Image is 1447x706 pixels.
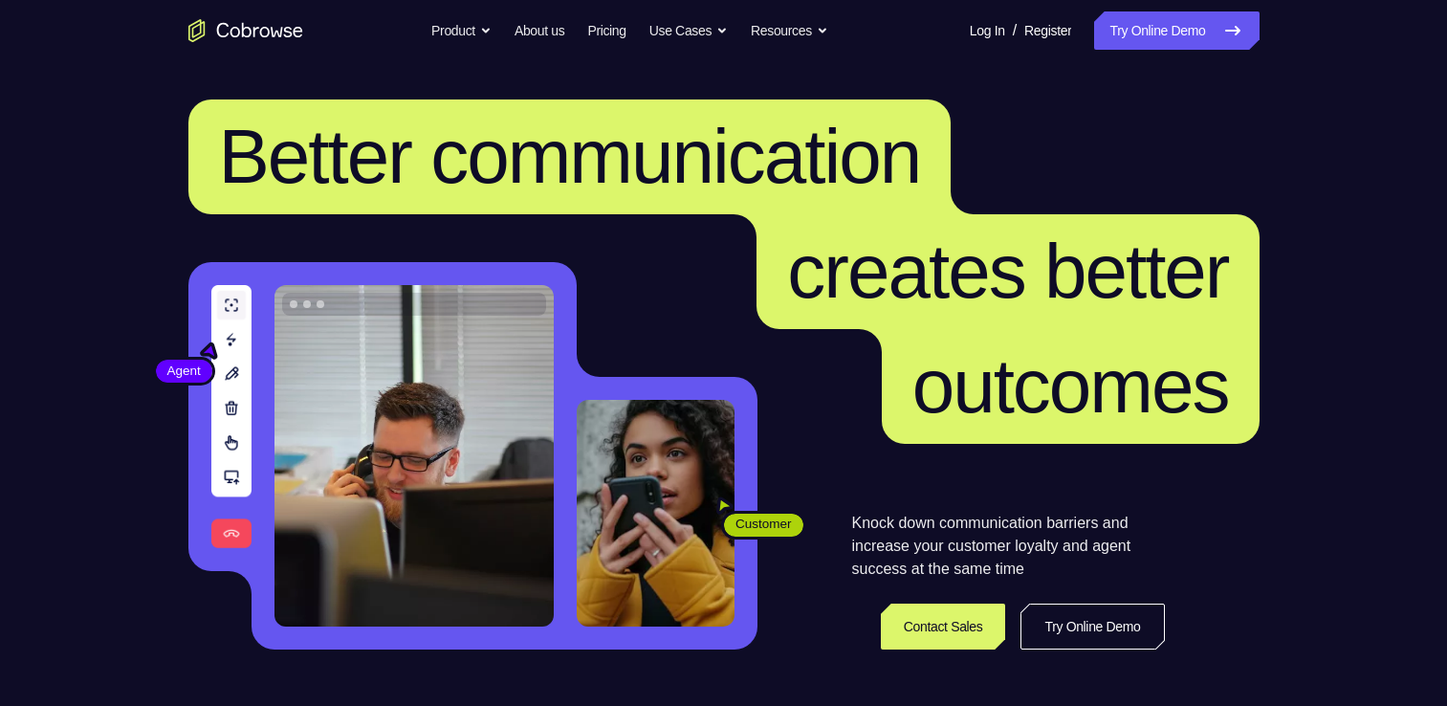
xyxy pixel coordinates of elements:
a: About us [515,11,564,50]
span: Better communication [219,114,921,199]
img: A customer holding their phone [577,400,734,627]
a: Log In [970,11,1005,50]
span: creates better [787,229,1228,314]
span: / [1013,19,1017,42]
button: Resources [751,11,828,50]
a: Contact Sales [881,604,1006,650]
button: Use Cases [649,11,728,50]
a: Pricing [587,11,625,50]
a: Register [1024,11,1071,50]
img: A customer support agent talking on the phone [274,285,554,627]
p: Knock down communication barriers and increase your customer loyalty and agent success at the sam... [852,512,1165,581]
button: Product [431,11,492,50]
a: Try Online Demo [1020,604,1164,650]
a: Go to the home page [188,19,303,42]
a: Try Online Demo [1094,11,1259,50]
span: outcomes [912,343,1229,429]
